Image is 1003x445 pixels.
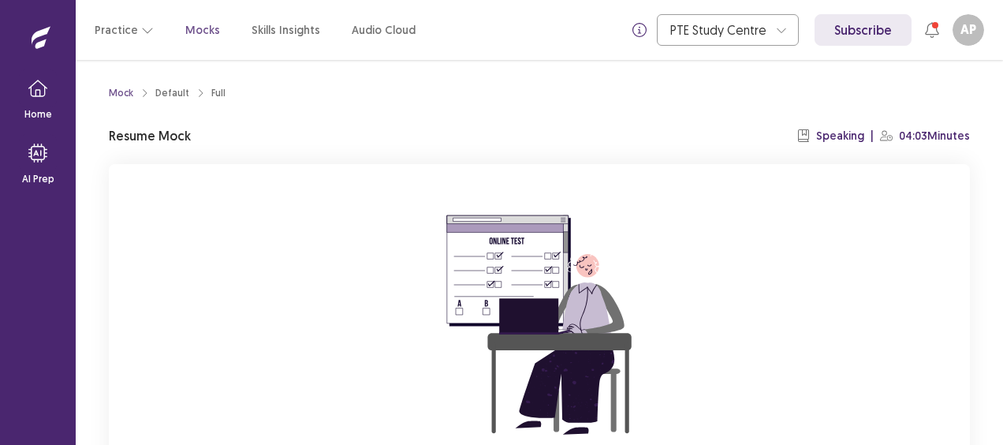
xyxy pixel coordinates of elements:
[22,172,54,186] p: AI Prep
[816,128,864,144] p: Speaking
[155,86,189,100] div: Default
[95,16,154,44] button: Practice
[352,22,416,39] a: Audio Cloud
[670,15,768,45] div: PTE Study Centre
[815,14,912,46] a: Subscribe
[211,86,226,100] div: Full
[109,86,226,100] nav: breadcrumb
[871,128,874,144] p: |
[185,22,220,39] a: Mocks
[899,128,970,144] p: 04:03 Minutes
[109,126,191,145] p: Resume Mock
[625,16,654,44] button: info
[109,86,133,100] a: Mock
[252,22,320,39] a: Skills Insights
[953,14,984,46] button: AP
[24,107,52,122] p: Home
